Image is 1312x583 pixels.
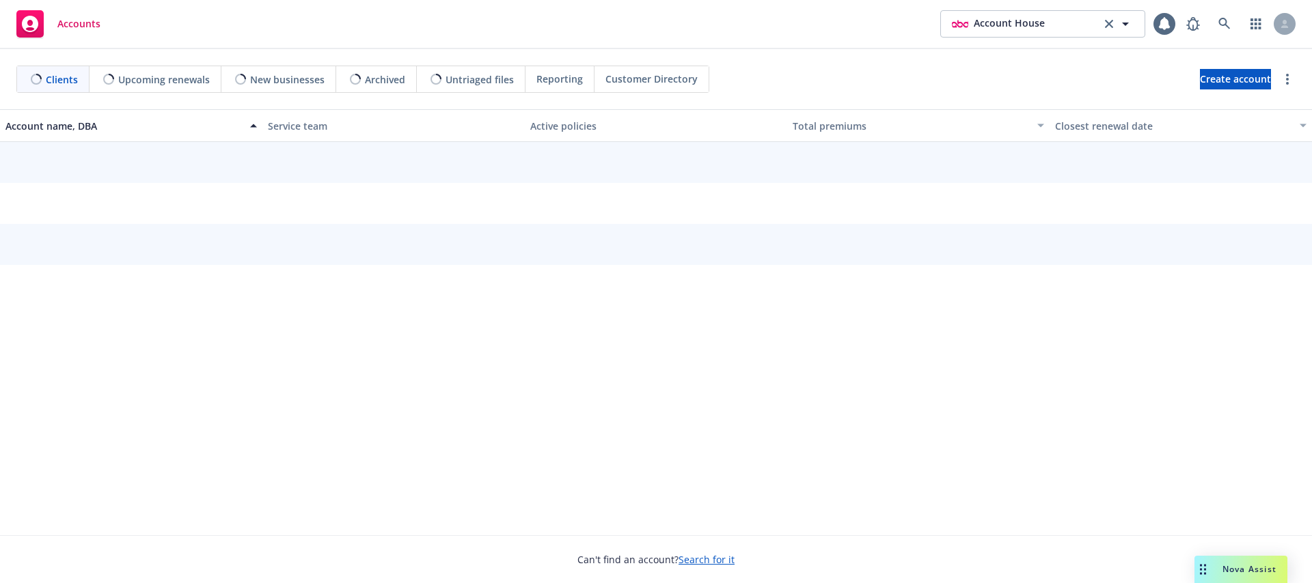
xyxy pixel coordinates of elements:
div: Total premiums [793,119,1029,133]
span: New businesses [250,72,325,87]
a: clear selection [1101,16,1117,32]
span: Customer Directory [605,72,698,86]
a: Report a Bug [1179,10,1207,38]
span: Nova Assist [1222,563,1276,575]
img: photo [952,16,968,32]
a: more [1279,71,1296,87]
span: Create account [1200,66,1271,92]
a: Search [1211,10,1238,38]
a: Switch app [1242,10,1270,38]
button: Total premiums [787,109,1050,142]
button: Service team [262,109,525,142]
span: Accounts [57,18,100,29]
a: Create account [1200,69,1271,89]
span: Reporting [536,72,583,86]
button: Nova Assist [1194,556,1287,583]
div: Service team [268,119,519,133]
a: Accounts [11,5,106,43]
div: Active policies [530,119,782,133]
div: Drag to move [1194,556,1212,583]
span: Account House [974,16,1045,32]
span: Archived [365,72,405,87]
button: Closest renewal date [1050,109,1312,142]
span: Untriaged files [446,72,514,87]
button: photoAccount Houseclear selection [940,10,1145,38]
span: Clients [46,72,78,87]
span: Can't find an account? [577,552,735,567]
div: Closest renewal date [1055,119,1291,133]
a: Search for it [679,553,735,566]
span: Upcoming renewals [118,72,210,87]
button: Active policies [525,109,787,142]
div: Account name, DBA [5,119,242,133]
